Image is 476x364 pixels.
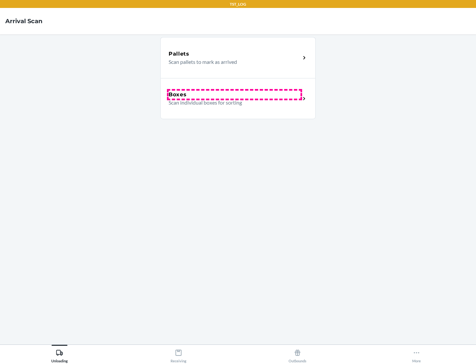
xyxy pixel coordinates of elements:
[5,17,42,25] h4: Arrival Scan
[289,346,306,363] div: Outbounds
[238,345,357,363] button: Outbounds
[160,37,316,78] a: PalletsScan pallets to mark as arrived
[169,99,295,107] p: Scan individual boxes for sorting
[412,346,421,363] div: More
[169,91,187,99] h5: Boxes
[171,346,186,363] div: Receiving
[160,78,316,119] a: BoxesScan individual boxes for sorting
[230,1,246,7] p: TST_LOG
[169,58,295,66] p: Scan pallets to mark as arrived
[169,50,189,58] h5: Pallets
[51,346,68,363] div: Unloading
[119,345,238,363] button: Receiving
[357,345,476,363] button: More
